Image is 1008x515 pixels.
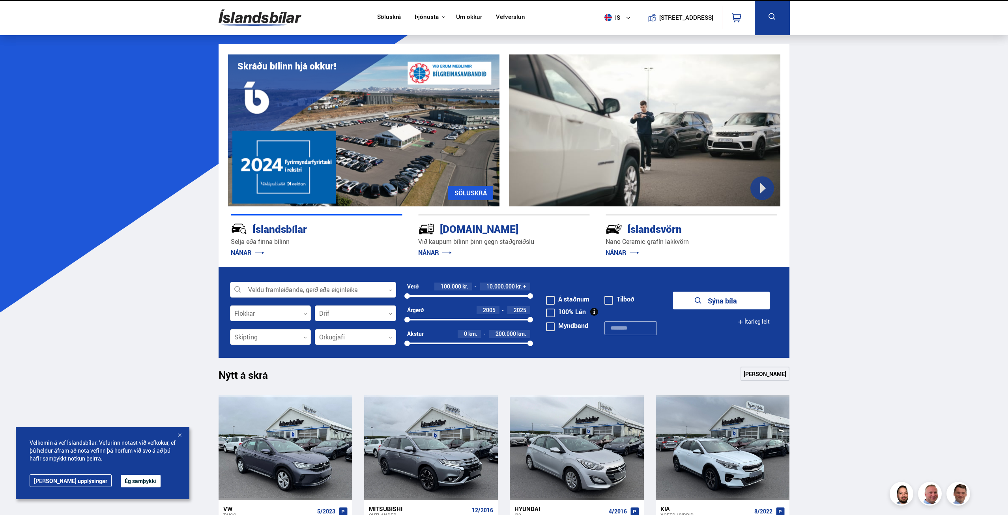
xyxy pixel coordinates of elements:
img: nhp88E3Fdnt1Opn2.png [891,483,914,507]
p: Nano Ceramic grafín lakkvörn [606,237,777,246]
img: JRvxyua_JYH6wB4c.svg [231,221,247,237]
div: Íslandsvörn [606,221,749,235]
div: Árgerð [407,307,424,313]
label: Myndband [546,322,588,329]
span: 2005 [483,306,496,314]
h1: Skráðu bílinn hjá okkur! [238,61,336,71]
div: Verð [407,283,419,290]
button: is [601,6,637,29]
img: siFngHWaQ9KaOqBr.png [919,483,943,507]
a: NÁNAR [418,248,452,257]
img: -Svtn6bYgwAsiwNX.svg [606,221,622,237]
button: Ítarleg leit [738,313,770,331]
div: Kia [660,505,751,512]
img: FbJEzSuNWCJXmdc-.webp [948,483,971,507]
p: Selja eða finna bílinn [231,237,402,246]
div: Íslandsbílar [231,221,374,235]
p: Við kaupum bílinn þinn gegn staðgreiðslu [418,237,590,246]
span: km. [468,331,477,337]
span: 10.000.000 [486,283,515,290]
img: eKx6w-_Home_640_.png [228,54,499,206]
a: [PERSON_NAME] [741,367,789,381]
span: km. [517,331,526,337]
div: Hyundai [514,505,605,512]
div: [DOMAIN_NAME] [418,221,562,235]
button: Sýna bíla [673,292,770,309]
div: VW [223,505,314,512]
div: Akstur [407,331,424,337]
img: tr5P-W3DuiFaO7aO.svg [418,221,435,237]
label: Á staðnum [546,296,589,302]
span: 4/2016 [609,508,627,515]
a: [STREET_ADDRESS] [641,6,718,29]
span: 100.000 [441,283,461,290]
span: 12/2016 [472,507,493,513]
span: 0 [464,330,467,337]
span: 200.000 [496,330,516,337]
button: Ég samþykki [121,475,161,487]
h1: Nýtt á skrá [219,369,282,386]
span: + [523,283,526,290]
img: svg+xml;base64,PHN2ZyB4bWxucz0iaHR0cDovL3d3dy53My5vcmcvMjAwMC9zdmciIHdpZHRoPSI1MTIiIGhlaWdodD0iNT... [604,14,612,21]
span: kr. [462,283,468,290]
a: NÁNAR [231,248,264,257]
div: Mitsubishi [369,505,469,512]
a: NÁNAR [606,248,639,257]
span: 2025 [514,306,526,314]
a: SÖLUSKRÁ [448,186,493,200]
button: [STREET_ADDRESS] [662,14,711,21]
span: is [601,14,621,21]
a: Um okkur [456,13,482,22]
label: 100% Lán [546,309,586,315]
span: kr. [516,283,522,290]
img: G0Ugv5HjCgRt.svg [219,5,301,30]
span: 8/2022 [754,508,772,515]
span: Velkomin á vef Íslandsbílar. Vefurinn notast við vefkökur, ef þú heldur áfram að nota vefinn þá h... [30,439,176,463]
label: Tilboð [604,296,634,302]
span: 5/2023 [317,508,335,515]
a: [PERSON_NAME] upplýsingar [30,474,112,487]
a: Vefverslun [496,13,525,22]
a: Söluskrá [377,13,401,22]
button: Þjónusta [415,13,439,21]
